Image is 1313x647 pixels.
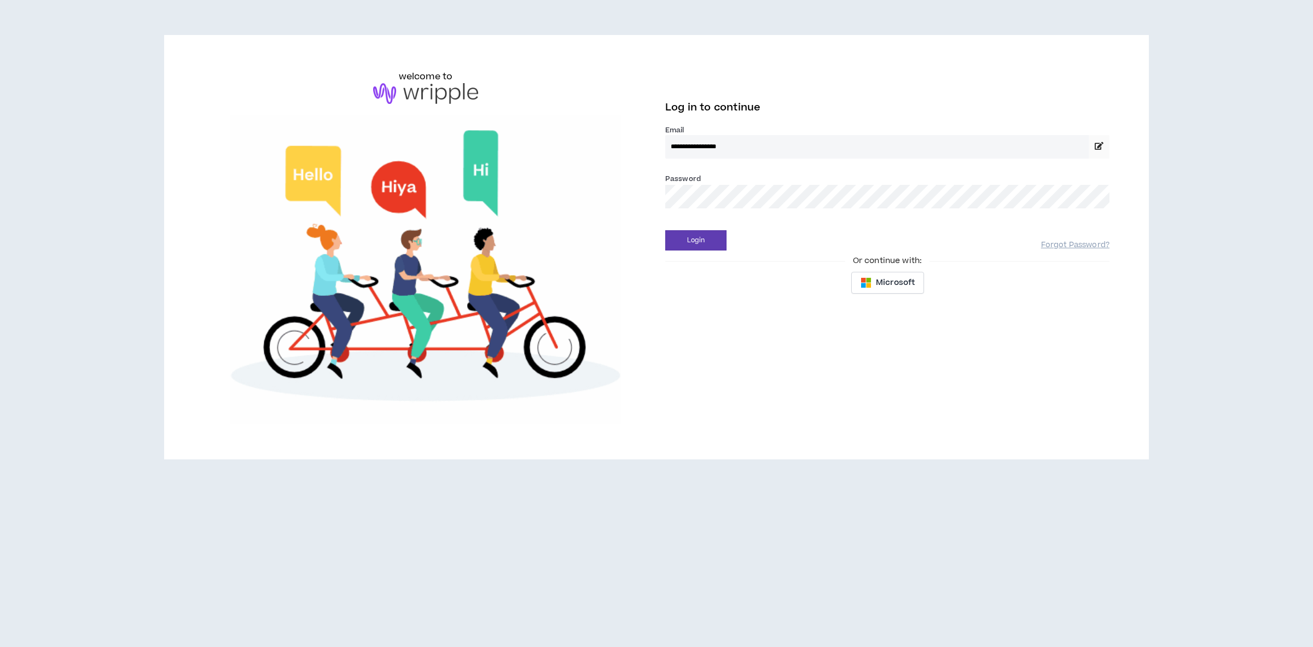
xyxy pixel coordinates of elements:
label: Password [665,174,701,184]
span: Or continue with: [845,255,929,267]
button: Login [665,230,727,250]
span: Log in to continue [665,101,760,114]
h6: welcome to [399,70,453,83]
img: logo-brand.png [373,83,478,104]
label: Email [665,125,1109,135]
img: Welcome to Wripple [204,115,648,425]
span: Microsoft [876,277,915,289]
a: Forgot Password? [1041,240,1109,250]
button: Microsoft [851,272,924,294]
